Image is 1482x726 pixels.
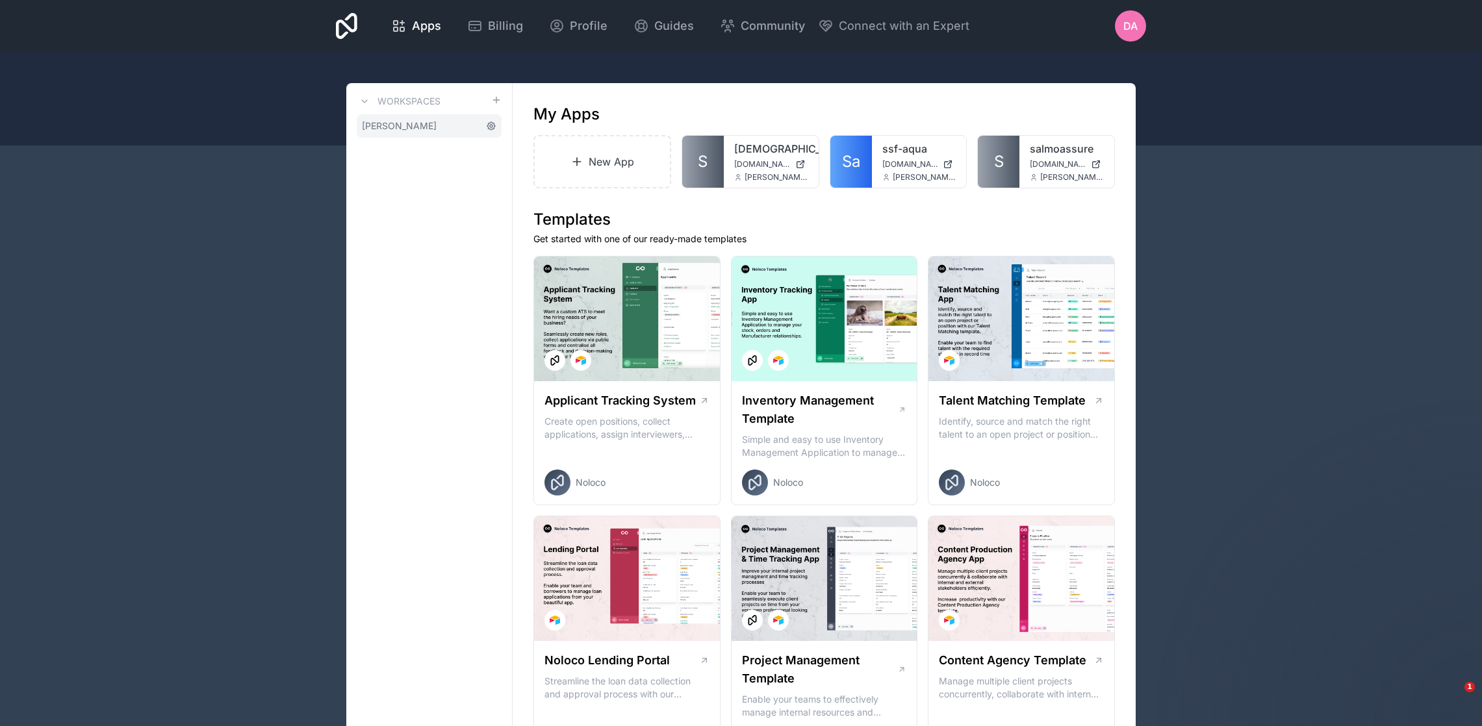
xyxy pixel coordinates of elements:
[994,151,1004,172] span: S
[944,355,954,366] img: Airtable Logo
[623,12,704,40] a: Guides
[544,415,709,441] p: Create open positions, collect applications, assign interviewers, centralise candidate feedback a...
[576,476,606,489] span: Noloco
[570,17,607,35] span: Profile
[533,209,1115,230] h1: Templates
[830,136,872,188] a: Sa
[773,476,803,489] span: Noloco
[742,693,907,719] p: Enable your teams to effectively manage internal resources and execute client projects on time.
[742,433,907,459] p: Simple and easy to use Inventory Management Application to manage your stock, orders and Manufact...
[818,17,969,35] button: Connect with an Expert
[742,392,898,428] h1: Inventory Management Template
[544,675,709,701] p: Streamline the loan data collection and approval process with our Lending Portal template.
[357,114,502,138] a: [PERSON_NAME]
[939,675,1104,701] p: Manage multiple client projects concurrently, collaborate with internal and external stakeholders...
[698,151,708,172] span: S
[1123,18,1138,34] span: DA
[1438,682,1469,713] iframe: Intercom live chat
[539,12,618,40] a: Profile
[1222,600,1482,691] iframe: Intercom notifications message
[939,392,1086,410] h1: Talent Matching Template
[939,651,1086,670] h1: Content Agency Template
[544,651,670,670] h1: Noloco Lending Portal
[381,12,452,40] a: Apps
[939,415,1104,441] p: Identify, source and match the right talent to an open project or position with our Talent Matchi...
[893,172,956,182] span: [PERSON_NAME][EMAIL_ADDRESS][PERSON_NAME][DOMAIN_NAME]
[533,232,1115,245] p: Get started with one of our ready-made templates
[412,17,441,35] span: Apps
[362,119,437,132] span: [PERSON_NAME]
[682,136,724,188] a: S
[741,17,805,35] span: Community
[1464,682,1475,692] span: 1
[742,651,897,688] h1: Project Management Template
[842,151,860,172] span: Sa
[357,94,441,109] a: Workspaces
[773,615,784,625] img: Airtable Logo
[457,12,533,40] a: Billing
[734,159,808,169] a: [DOMAIN_NAME]
[1030,141,1104,156] a: salmoassure
[550,615,560,625] img: Airtable Logo
[544,392,696,410] h1: Applicant Tracking System
[773,355,784,366] img: Airtable Logo
[839,17,969,35] span: Connect with an Expert
[488,17,523,35] span: Billing
[734,141,808,156] a: [DEMOGRAPHIC_DATA]
[882,141,956,156] a: ssf-aqua
[533,104,600,125] h1: My Apps
[377,95,441,108] h3: Workspaces
[1030,159,1104,169] a: [DOMAIN_NAME]
[745,172,808,182] span: [PERSON_NAME][EMAIL_ADDRESS][PERSON_NAME][DOMAIN_NAME]
[576,355,586,366] img: Airtable Logo
[709,12,815,40] a: Community
[882,159,956,169] a: [DOMAIN_NAME]
[1040,172,1104,182] span: [PERSON_NAME][EMAIL_ADDRESS][PERSON_NAME][DOMAIN_NAME]
[970,476,1000,489] span: Noloco
[734,159,790,169] span: [DOMAIN_NAME]
[882,159,938,169] span: [DOMAIN_NAME]
[978,136,1019,188] a: S
[654,17,694,35] span: Guides
[533,135,671,188] a: New App
[944,615,954,625] img: Airtable Logo
[1030,159,1086,169] span: [DOMAIN_NAME]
